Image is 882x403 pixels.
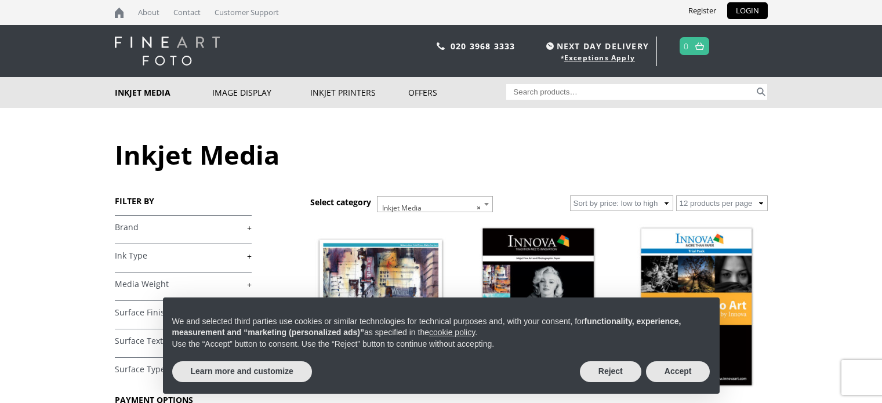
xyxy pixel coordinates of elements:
[115,222,252,233] a: +
[115,272,252,295] h4: Media Weight
[172,339,710,350] p: Use the “Accept” button to consent. Use the “Reject” button to continue without accepting.
[570,195,673,211] select: Shop order
[754,84,768,100] button: Search
[115,307,252,318] a: +
[172,316,710,339] p: We and selected third parties use cookies or similar technologies for technical purposes and, wit...
[680,2,725,19] a: Register
[626,220,767,396] img: Innova Photo Art Inkjet Photo Paper Sample Pack (8 sheets)
[684,38,689,55] a: 0
[115,37,220,66] img: logo-white.svg
[469,220,609,396] img: Innova Editions Inkjet Fine Art Paper Sample Pack (6 Sheets)
[115,215,252,238] h4: Brand
[172,361,312,382] button: Learn more and customize
[564,53,635,63] a: Exceptions Apply
[310,77,408,108] a: Inkjet Printers
[172,317,681,337] strong: functionality, experience, measurement and “marketing (personalized ads)”
[451,41,516,52] a: 020 3968 3333
[378,197,492,220] span: Inkjet Media
[408,77,506,108] a: Offers
[477,200,481,216] span: ×
[437,42,445,50] img: phone.svg
[646,361,710,382] button: Accept
[115,137,768,172] h1: Inkjet Media
[154,288,729,403] div: Notice
[115,195,252,206] h3: FILTER BY
[115,336,252,347] a: +
[546,42,554,50] img: time.svg
[115,300,252,324] h4: Surface Finish
[115,364,252,375] a: +
[580,361,641,382] button: Reject
[429,328,475,337] a: cookie policy
[212,77,310,108] a: Image Display
[310,220,451,396] img: Editions Fabriano Artistico Watercolour Rag 310gsm (IFA-108)
[115,357,252,380] h4: Surface Type
[727,2,768,19] a: LOGIN
[543,39,649,53] span: NEXT DAY DELIVERY
[115,279,252,290] a: +
[695,42,704,50] img: basket.svg
[115,329,252,352] h4: Surface Texture
[115,244,252,267] h4: Ink Type
[310,197,371,208] h3: Select category
[506,84,754,100] input: Search products…
[377,196,493,212] span: Inkjet Media
[115,250,252,262] a: +
[115,77,213,108] a: Inkjet Media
